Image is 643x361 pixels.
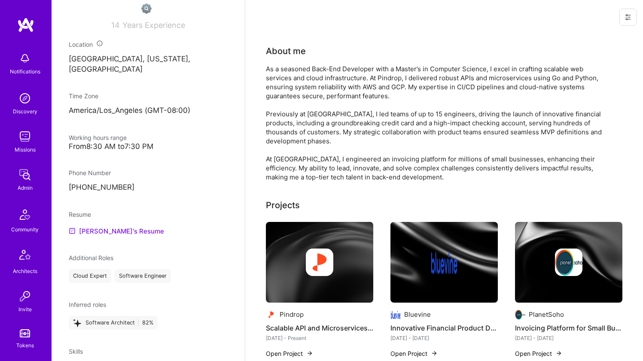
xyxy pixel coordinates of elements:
[390,322,498,334] h4: Innovative Financial Product Development
[15,246,35,267] img: Architects
[16,128,34,145] img: teamwork
[431,350,438,357] img: arrow-right
[555,350,562,357] img: arrow-right
[18,305,32,314] div: Invite
[15,145,36,154] div: Missions
[141,3,152,14] img: Not Scrubbed
[69,134,127,141] span: Working hours range
[15,204,35,225] img: Community
[16,166,34,183] img: admin teamwork
[69,54,228,75] p: [GEOGRAPHIC_DATA], [US_STATE], [GEOGRAPHIC_DATA]
[69,226,164,236] a: [PERSON_NAME]'s Resume
[529,310,564,319] div: PlanetSoho
[11,225,39,234] div: Community
[266,45,306,58] div: About me
[266,334,373,343] div: [DATE] - Present
[73,319,81,327] i: icon StarsPurple
[16,50,34,67] img: bell
[266,222,373,303] img: cover
[266,199,300,212] div: Projects
[515,334,622,343] div: [DATE] - [DATE]
[69,254,113,261] span: Additional Roles
[69,211,91,218] span: Resume
[69,269,111,283] div: Cloud Expert
[111,21,120,30] span: 14
[266,309,276,320] img: Company logo
[13,267,37,276] div: Architects
[20,329,30,337] img: tokens
[18,183,33,192] div: Admin
[13,107,37,116] div: Discovery
[122,21,185,30] span: Years Experience
[404,310,431,319] div: Bluevine
[515,349,562,358] button: Open Project
[266,322,373,334] h4: Scalable API and Microservices Development
[16,288,34,305] img: Invite
[515,322,622,334] h4: Invoicing Platform for Small Businesses
[16,90,34,107] img: discovery
[69,40,228,49] div: Location
[115,269,171,283] div: Software Engineer
[430,249,458,276] img: Company logo
[390,334,498,343] div: [DATE] - [DATE]
[515,222,622,303] img: cover
[280,310,304,319] div: Pindrop
[69,106,228,116] p: America/Los_Angeles (GMT-08:00 )
[390,309,401,320] img: Company logo
[555,249,582,276] img: Company logo
[390,222,498,303] img: cover
[17,17,34,33] img: logo
[390,349,438,358] button: Open Project
[69,301,106,308] span: Inferred roles
[306,350,313,357] img: arrow-right
[69,142,228,151] div: From 8:30 AM to 7:30 PM
[306,249,333,276] img: Company logo
[69,228,76,234] img: Resume
[16,341,34,350] div: Tokens
[69,92,98,100] span: Time Zone
[69,348,83,355] span: Skills
[10,67,40,76] div: Notifications
[69,169,111,176] span: Phone Number
[69,182,228,193] p: [PHONE_NUMBER]
[266,64,609,182] div: As a seasoned Back-End Developer with a Master’s in Computer Science, I excel in crafting scalabl...
[69,316,158,330] div: Software Architect 82%
[515,309,525,320] img: Company logo
[266,349,313,358] button: Open Project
